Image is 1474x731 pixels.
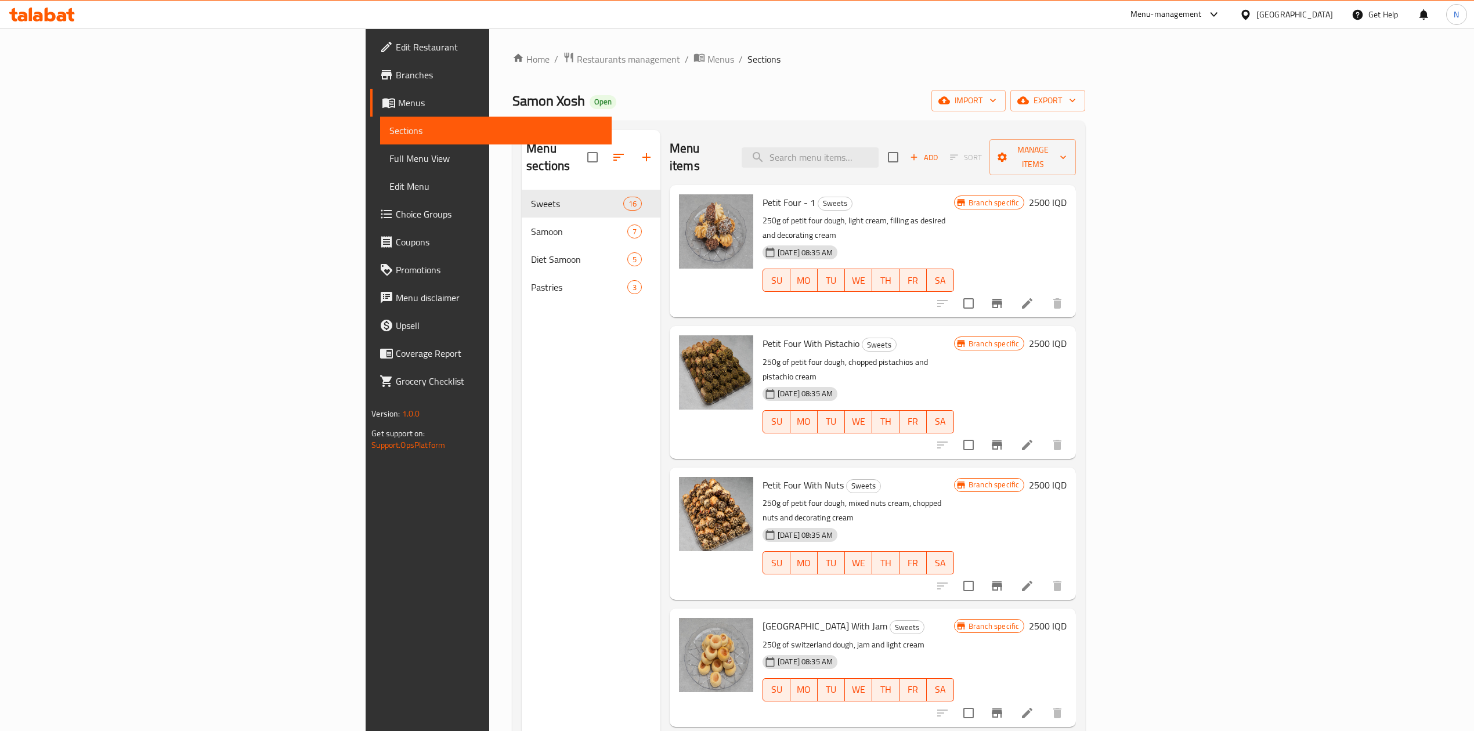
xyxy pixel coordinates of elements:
[522,218,660,245] div: Samoon7
[763,476,844,494] span: Petit Four With Nuts
[763,269,790,292] button: SU
[790,269,818,292] button: MO
[396,291,602,305] span: Menu disclaimer
[370,228,612,256] a: Coupons
[899,678,927,701] button: FR
[763,638,954,652] p: 250g of switzerland dough, jam and light cream
[927,551,954,574] button: SA
[1029,335,1067,352] h6: 2500 IQD
[872,678,899,701] button: TH
[790,678,818,701] button: MO
[845,551,872,574] button: WE
[522,245,660,273] div: Diet Samoon5
[850,555,868,571] span: WE
[850,413,868,430] span: WE
[605,143,633,171] span: Sort sections
[768,681,786,698] span: SU
[1020,579,1034,593] a: Edit menu item
[983,699,1011,727] button: Branch-specific-item
[850,681,868,698] span: WE
[685,52,689,66] li: /
[623,197,642,211] div: items
[846,479,881,493] div: Sweets
[862,338,897,352] div: Sweets
[531,225,627,238] span: Samoon
[795,272,813,289] span: MO
[768,272,786,289] span: SU
[1043,699,1071,727] button: delete
[371,426,425,441] span: Get support on:
[899,410,927,433] button: FR
[522,273,660,301] div: Pastries3
[822,272,840,289] span: TU
[693,52,734,67] a: Menus
[380,117,612,144] a: Sections
[795,555,813,571] span: MO
[531,252,627,266] div: Diet Samoon
[904,272,922,289] span: FR
[396,207,602,221] span: Choice Groups
[964,479,1024,490] span: Branch specific
[983,431,1011,459] button: Branch-specific-item
[956,701,981,725] span: Select to update
[773,388,837,399] span: [DATE] 08:35 AM
[822,681,840,698] span: TU
[389,124,602,137] span: Sections
[822,555,840,571] span: TU
[999,143,1067,172] span: Manage items
[790,551,818,574] button: MO
[1130,8,1202,21] div: Menu-management
[956,433,981,457] span: Select to update
[890,621,924,634] span: Sweets
[370,256,612,284] a: Promotions
[1454,8,1459,21] span: N
[931,413,949,430] span: SA
[1029,618,1067,634] h6: 2500 IQD
[563,52,680,67] a: Restaurants management
[679,477,753,551] img: Petit Four With Nuts
[964,621,1024,632] span: Branch specific
[389,151,602,165] span: Full Menu View
[795,413,813,430] span: MO
[531,280,627,294] div: Pastries
[1043,572,1071,600] button: delete
[822,413,840,430] span: TU
[927,410,954,433] button: SA
[1029,477,1067,493] h6: 2500 IQD
[380,144,612,172] a: Full Menu View
[707,52,734,66] span: Menus
[370,367,612,395] a: Grocery Checklist
[396,263,602,277] span: Promotions
[904,555,922,571] span: FR
[845,410,872,433] button: WE
[628,254,641,265] span: 5
[904,681,922,698] span: FR
[396,346,602,360] span: Coverage Report
[371,437,445,453] a: Support.OpsPlatform
[818,410,845,433] button: TU
[845,678,872,701] button: WE
[396,235,602,249] span: Coupons
[795,681,813,698] span: MO
[773,656,837,667] span: [DATE] 08:35 AM
[370,284,612,312] a: Menu disclaimer
[398,96,602,110] span: Menus
[768,555,786,571] span: SU
[763,551,790,574] button: SU
[1020,296,1034,310] a: Edit menu item
[1256,8,1333,21] div: [GEOGRAPHIC_DATA]
[927,269,954,292] button: SA
[763,194,815,211] span: Petit Four - 1
[370,339,612,367] a: Coverage Report
[633,143,660,171] button: Add section
[624,198,641,209] span: 16
[931,555,949,571] span: SA
[739,52,743,66] li: /
[370,312,612,339] a: Upsell
[679,618,753,692] img: Switzerland With Jam
[818,197,852,211] div: Sweets
[747,52,781,66] span: Sections
[964,197,1024,208] span: Branch specific
[890,620,924,634] div: Sweets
